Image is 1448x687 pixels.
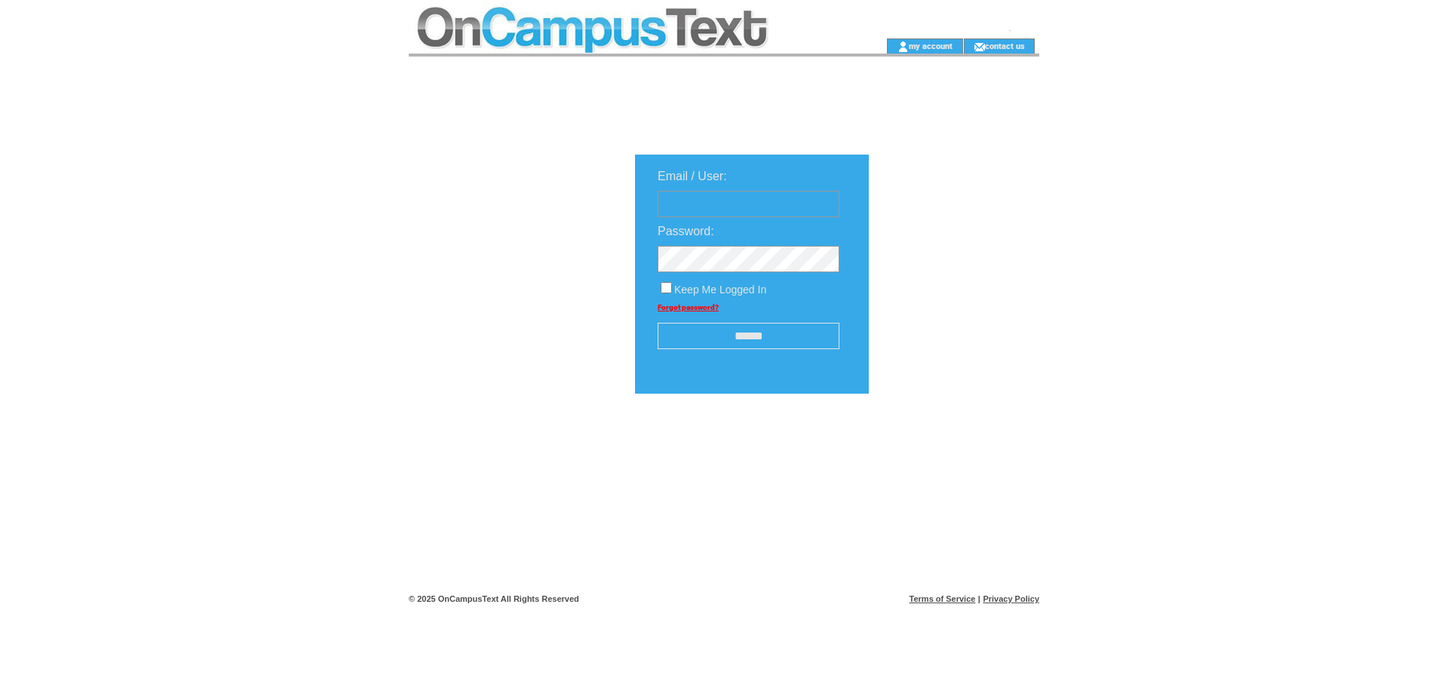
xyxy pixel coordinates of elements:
a: Privacy Policy [983,594,1039,603]
a: my account [909,41,953,51]
img: contact_us_icon.gif [974,41,985,53]
a: contact us [985,41,1025,51]
img: transparent.png [913,431,988,450]
a: Forgot password? [658,303,719,311]
span: | [978,594,980,603]
img: account_icon.gif [897,41,909,53]
span: Keep Me Logged In [674,284,766,296]
a: Terms of Service [910,594,976,603]
span: © 2025 OnCampusText All Rights Reserved [409,594,579,603]
span: Email / User: [658,170,727,182]
span: Password: [658,225,714,238]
